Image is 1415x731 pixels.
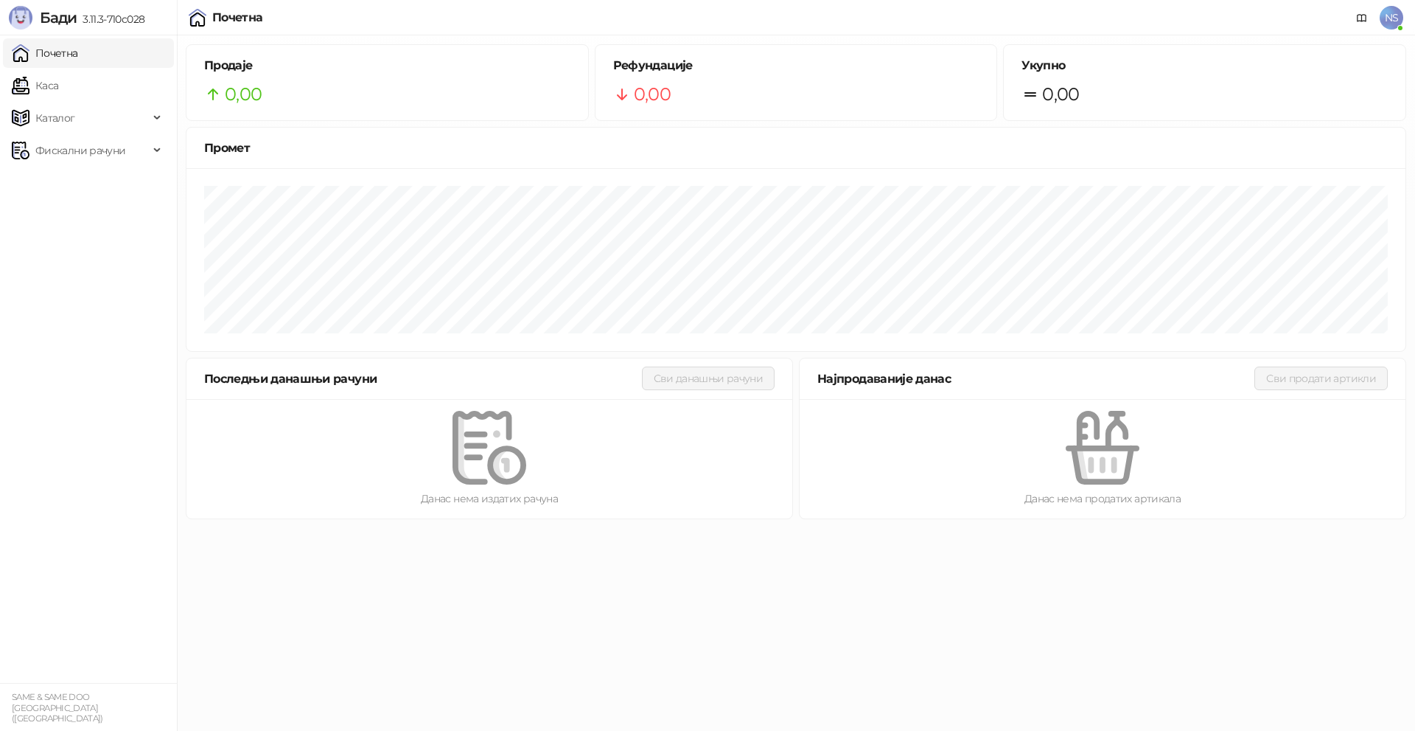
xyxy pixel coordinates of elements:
a: Каса [12,71,58,100]
h5: Рефундације [613,57,979,75]
div: Најпродаваније данас [817,370,1254,388]
div: Почетна [212,12,263,24]
span: 0,00 [225,80,262,108]
span: 0,00 [634,80,671,108]
button: Сви данашњи рачуни [642,367,775,390]
span: NS [1380,6,1403,30]
span: 0,00 [1042,80,1079,108]
img: Logo [9,6,32,30]
span: Бади [40,9,77,27]
div: Данас нема издатих рачуна [210,491,769,507]
a: Документација [1350,6,1374,30]
a: Почетна [12,38,78,68]
div: Данас нема продатих артикала [823,491,1382,507]
h5: Продаје [204,57,570,75]
div: Последњи данашњи рачуни [204,370,642,388]
h5: Укупно [1021,57,1388,75]
span: Каталог [35,103,75,133]
span: 3.11.3-710c028 [77,13,144,26]
button: Сви продати артикли [1254,367,1388,390]
small: SAME & SAME DOO [GEOGRAPHIC_DATA] ([GEOGRAPHIC_DATA]) [12,692,103,724]
div: Промет [204,139,1388,157]
span: Фискални рачуни [35,136,125,165]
